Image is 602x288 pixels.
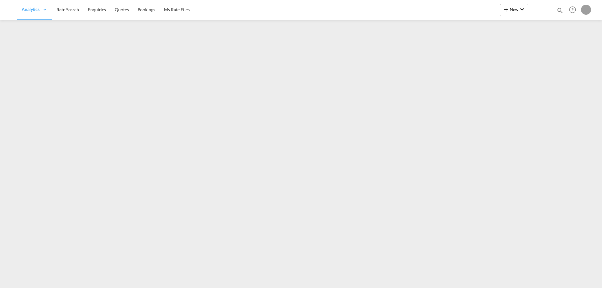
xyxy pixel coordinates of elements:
span: My Rate Files [164,7,190,12]
span: Quotes [115,7,129,12]
md-icon: icon-plus 400-fg [502,6,510,13]
md-icon: icon-magnify [557,7,563,14]
span: Analytics [22,6,40,13]
span: New [502,7,526,12]
md-icon: icon-chevron-down [518,6,526,13]
span: Help [567,4,578,15]
span: Rate Search [56,7,79,12]
span: Bookings [138,7,155,12]
button: icon-plus 400-fgNewicon-chevron-down [500,4,528,16]
div: Help [567,4,581,16]
span: Enquiries [88,7,106,12]
div: icon-magnify [557,7,563,16]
